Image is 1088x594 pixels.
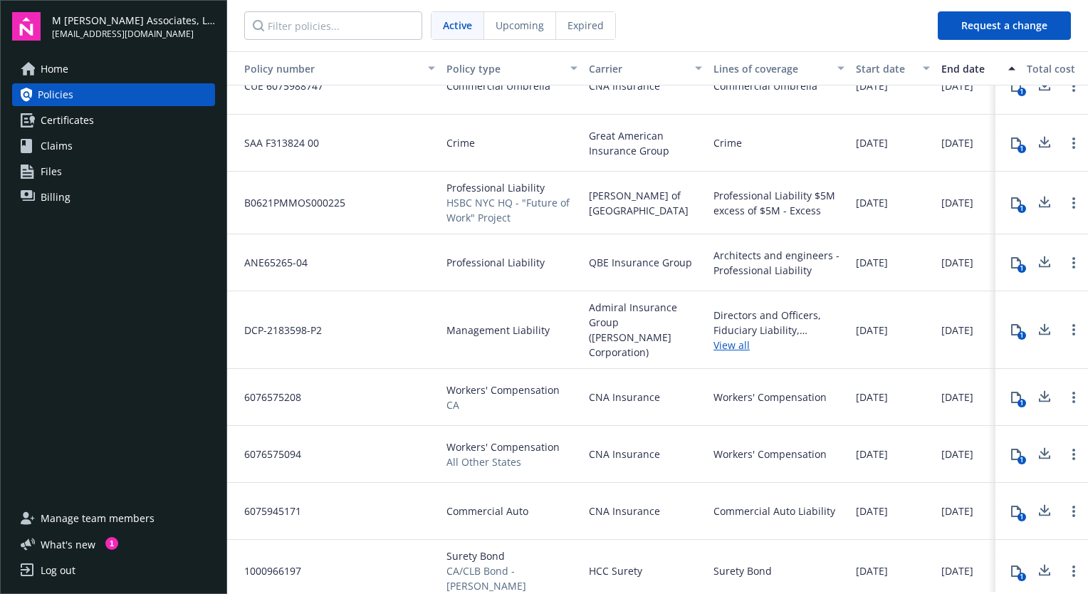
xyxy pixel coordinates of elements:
span: [DATE] [856,135,888,150]
a: Billing [12,186,215,209]
button: Policy type [441,51,583,85]
span: [DATE] [856,390,888,405]
button: Lines of coverage [708,51,850,85]
button: 1 [1002,316,1030,344]
a: Open options [1065,135,1082,152]
button: Request a change [938,11,1071,40]
button: What's new1 [12,537,118,552]
span: Surety Bond [446,548,577,563]
span: Commercial Auto [446,504,528,519]
div: Toggle SortBy [233,61,419,76]
span: Workers' Compensation [446,382,560,397]
span: 6076575094 [233,447,301,462]
div: Policy number [233,61,419,76]
span: B0621PMMOS000225 [233,195,345,210]
div: Policy type [446,61,562,76]
span: CUE 6075988747 [233,78,323,93]
a: Open options [1065,194,1082,212]
button: 1 [1002,189,1030,217]
div: Workers' Compensation [713,390,827,405]
a: Certificates [12,109,215,132]
span: [DATE] [856,563,888,578]
span: [DATE] [941,323,973,338]
a: Open options [1065,503,1082,520]
span: [DATE] [941,78,973,93]
span: [DATE] [941,255,973,270]
span: CNA Insurance [589,78,660,93]
span: 6076575208 [233,390,301,405]
span: CNA Insurance [589,447,660,462]
div: 1 [1018,399,1026,407]
span: Policies [38,83,73,106]
span: [DATE] [856,255,888,270]
input: Filter policies... [244,11,422,40]
button: 1 [1002,72,1030,100]
a: Open options [1065,321,1082,338]
span: Home [41,58,68,80]
span: Great American Insurance Group [589,128,702,158]
span: Upcoming [496,18,544,33]
span: QBE Insurance Group [589,255,692,270]
span: Active [443,18,472,33]
button: End date [936,51,1021,85]
span: M [PERSON_NAME] Associates, LLC [52,13,215,28]
span: [DATE] [856,195,888,210]
span: [DATE] [856,504,888,519]
a: Policies [12,83,215,106]
div: End date [941,61,1000,76]
span: [PERSON_NAME] of [GEOGRAPHIC_DATA] [589,188,702,218]
button: 1 [1002,129,1030,157]
a: Claims [12,135,215,157]
div: 1 [1018,331,1026,340]
span: [DATE] [941,563,973,578]
div: 1 [1018,573,1026,581]
span: All Other States [446,454,560,469]
span: HCC Surety [589,563,642,578]
span: Manage team members [41,507,155,530]
span: 1000966197 [233,563,301,578]
a: View all [713,338,844,353]
div: 1 [1018,456,1026,464]
img: navigator-logo.svg [12,12,41,41]
span: CNA Insurance [589,504,660,519]
a: Files [12,160,215,183]
span: [DATE] [941,390,973,405]
span: Billing [41,186,70,209]
div: 1 [1018,88,1026,96]
span: CA/CLB Bond - [PERSON_NAME] [446,563,577,593]
span: Expired [567,18,604,33]
span: Crime [446,135,475,150]
span: Claims [41,135,73,157]
div: Log out [41,559,75,582]
span: DCP-2183598-P2 [233,323,322,338]
span: Commercial Umbrella [446,78,550,93]
div: Surety Bond [713,563,772,578]
span: Management Liability [446,323,550,338]
a: Open options [1065,254,1082,271]
button: 1 [1002,557,1030,585]
span: [DATE] [856,447,888,462]
a: Open options [1065,78,1082,95]
div: Workers' Compensation [713,447,827,462]
button: 1 [1002,249,1030,277]
span: ANE65265-04 [233,255,308,270]
button: M [PERSON_NAME] Associates, LLC[EMAIL_ADDRESS][DOMAIN_NAME] [52,12,215,41]
span: [EMAIL_ADDRESS][DOMAIN_NAME] [52,28,215,41]
span: CA [446,397,560,412]
span: What ' s new [41,537,95,552]
div: 1 [1018,145,1026,153]
button: 1 [1002,497,1030,526]
span: 6075945171 [233,504,301,519]
span: Professional Liability [446,180,577,195]
a: Manage team members [12,507,215,530]
span: HSBC NYC HQ - "Future of Work" Project [446,195,577,225]
a: Open options [1065,563,1082,580]
span: Files [41,160,62,183]
div: Directors and Officers, Fiduciary Liability, Employment Practices Liability [713,308,844,338]
span: Professional Liability [446,255,545,270]
button: 1 [1002,440,1030,469]
span: [DATE] [941,504,973,519]
span: Admiral Insurance Group ([PERSON_NAME] Corporation) [589,300,702,360]
a: Open options [1065,389,1082,406]
button: Start date [850,51,936,85]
